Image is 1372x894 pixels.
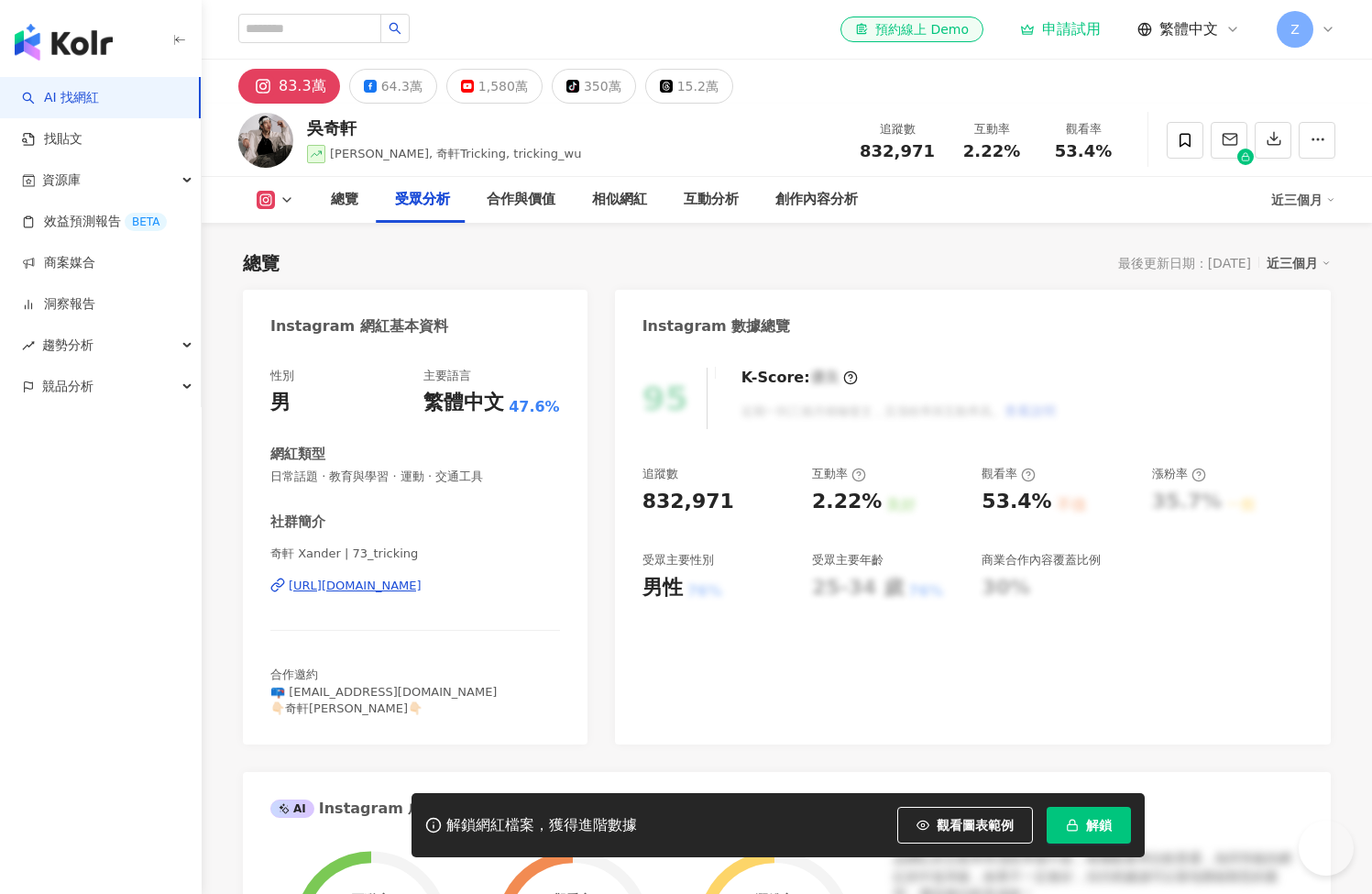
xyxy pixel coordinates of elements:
[22,89,99,107] a: searchAI 找網紅
[1267,251,1331,275] div: 近三個月
[1118,256,1251,270] div: 最後更新日期：[DATE]
[331,189,358,211] div: 總覽
[982,466,1036,482] div: 觀看率
[423,389,504,417] div: 繁體中文
[1159,19,1218,39] span: 繁體中文
[270,368,294,384] div: 性別
[741,368,858,388] div: K-Score :
[642,552,714,568] div: 受眾主要性別
[1271,185,1335,215] div: 近三個月
[592,189,647,211] div: 相似網紅
[812,488,882,516] div: 2.22%
[22,339,35,352] span: rise
[684,189,739,211] div: 互動分析
[982,552,1101,568] div: 商業合作內容覆蓋比例
[270,546,560,562] span: 奇軒 Xander | 73_tricking
[812,552,884,568] div: 受眾主要年齡
[860,120,935,138] div: 追蹤數
[423,368,471,384] div: 主要語言
[389,22,401,35] span: search
[22,130,82,149] a: 找貼文
[677,73,719,99] div: 15.2萬
[381,73,423,99] div: 64.3萬
[238,69,340,104] button: 83.3萬
[22,295,95,314] a: 洞察報告
[1152,466,1206,482] div: 漲粉率
[584,73,621,99] div: 350萬
[982,488,1051,516] div: 53.4%
[270,316,448,337] div: Instagram 網紅基本資料
[1048,120,1118,138] div: 觀看率
[957,120,1026,138] div: 互動率
[446,816,637,835] div: 解鎖網紅檔案，獲得進階數據
[1020,20,1101,39] a: 申請試用
[330,147,582,160] span: [PERSON_NAME], 奇軒Tricking, tricking_wu
[478,73,528,99] div: 1,580萬
[855,20,969,39] div: 預約線上 Demo
[963,142,1020,160] span: 2.22%
[42,160,81,201] span: 資源庫
[270,469,560,485] span: 日常話題 · 教育與學習 · 運動 · 交通工具
[937,818,1014,833] span: 觀看圖表範例
[645,69,733,104] button: 15.2萬
[642,466,678,482] div: 追蹤數
[840,17,983,42] a: 預約線上 Demo
[552,69,636,104] button: 350萬
[270,389,291,417] div: 男
[642,488,734,516] div: 832,971
[1047,807,1131,844] button: 解鎖
[270,668,497,714] span: 合作邀約 📪 [EMAIL_ADDRESS][DOMAIN_NAME] 👇🏻奇軒[PERSON_NAME]👇🏻
[446,69,543,104] button: 1,580萬
[270,445,325,464] div: 網紅類型
[307,116,582,139] div: 吳奇軒
[243,250,280,276] div: 總覽
[395,189,450,211] div: 受眾分析
[812,466,866,482] div: 互動率
[1055,142,1112,160] span: 53.4%
[1290,19,1300,39] span: Z
[860,141,935,160] span: 832,971
[270,578,560,594] a: [URL][DOMAIN_NAME]
[270,513,325,532] div: 社群簡介
[238,113,293,168] img: KOL Avatar
[1086,818,1112,833] span: 解鎖
[42,325,93,366] span: 趨勢分析
[897,807,1033,844] button: 觀看圖表範例
[289,578,422,594] div: [URL][DOMAIN_NAME]
[349,69,437,104] button: 64.3萬
[775,189,858,211] div: 創作內容分析
[15,24,113,61] img: logo
[22,213,167,231] a: 效益預測報告BETA
[42,366,93,407] span: 競品分析
[642,574,683,602] div: 男性
[279,73,326,99] div: 83.3萬
[509,397,560,417] span: 47.6%
[642,316,791,337] div: Instagram 數據總覽
[22,254,95,272] a: 商案媒合
[487,189,555,211] div: 合作與價值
